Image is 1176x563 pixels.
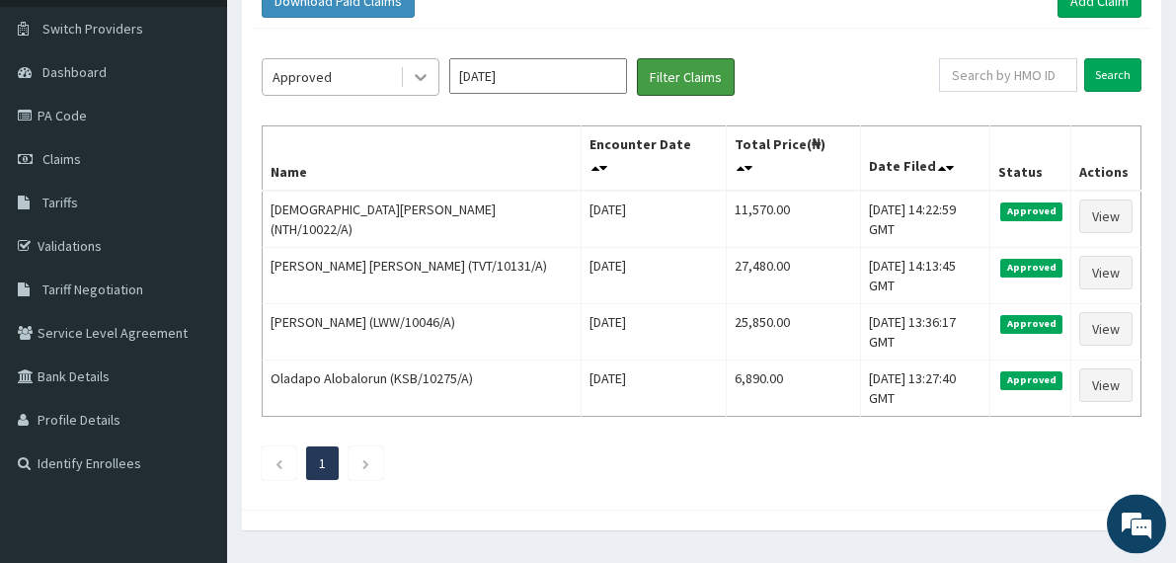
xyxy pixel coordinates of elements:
td: [DEMOGRAPHIC_DATA][PERSON_NAME] (NTH/10022/A) [263,191,582,248]
th: Status [990,126,1071,192]
a: View [1079,312,1133,346]
div: Approved [273,67,332,87]
td: 27,480.00 [727,248,861,304]
td: [DATE] 13:27:40 GMT [861,361,990,417]
a: Previous page [274,454,283,472]
div: Minimize live chat window [324,10,371,57]
td: [PERSON_NAME] [PERSON_NAME] (TVT/10131/A) [263,248,582,304]
td: [DATE] [582,191,727,248]
td: [DATE] [582,248,727,304]
th: Name [263,126,582,192]
th: Total Price(₦) [727,126,861,192]
span: Approved [1000,371,1062,389]
textarea: Type your message and hit 'Enter' [10,363,376,433]
input: Select Month and Year [449,58,627,94]
input: Search [1084,58,1141,92]
td: [DATE] 14:22:59 GMT [861,191,990,248]
th: Date Filed [861,126,990,192]
td: Oladapo Alobalorun (KSB/10275/A) [263,361,582,417]
a: Page 1 is your current page [319,454,326,472]
span: Approved [1000,315,1062,333]
img: d_794563401_company_1708531726252_794563401 [37,99,80,148]
span: Dashboard [42,63,107,81]
div: Chat with us now [103,111,332,136]
td: 11,570.00 [727,191,861,248]
th: Actions [1070,126,1140,192]
td: [DATE] 14:13:45 GMT [861,248,990,304]
span: Approved [1000,259,1062,277]
a: View [1079,256,1133,289]
input: Search by HMO ID [939,58,1077,92]
td: [DATE] [582,361,727,417]
span: Tariffs [42,194,78,211]
span: Switch Providers [42,20,143,38]
td: [DATE] 13:36:17 GMT [861,304,990,361]
span: We're online! [115,161,273,361]
a: View [1079,368,1133,402]
a: Next page [361,454,370,472]
th: Encounter Date [582,126,727,192]
a: View [1079,200,1133,233]
td: 25,850.00 [727,304,861,361]
span: Approved [1000,202,1062,220]
td: [DATE] [582,304,727,361]
span: Tariff Negotiation [42,281,143,298]
span: Claims [42,150,81,168]
button: Filter Claims [637,58,735,96]
td: 6,890.00 [727,361,861,417]
td: [PERSON_NAME] (LWW/10046/A) [263,304,582,361]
